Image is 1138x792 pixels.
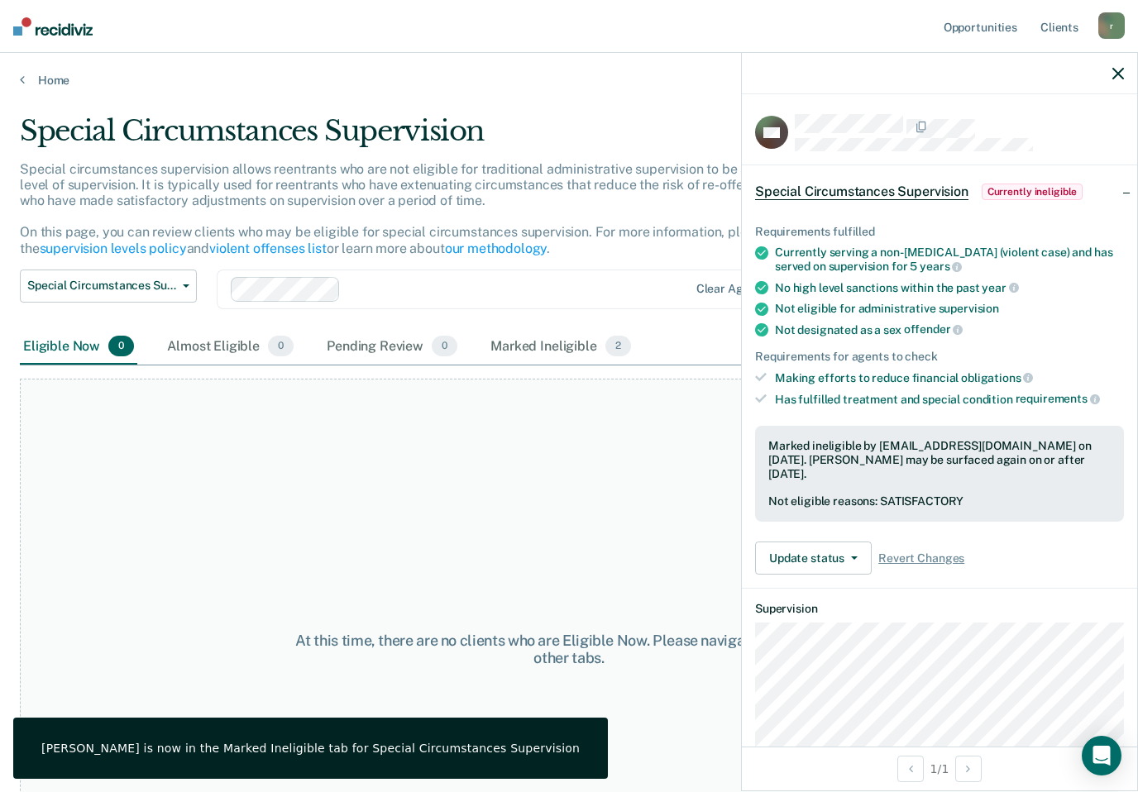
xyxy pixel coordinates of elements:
a: our methodology [445,241,547,256]
div: Marked Ineligible [487,329,634,365]
span: obligations [961,371,1033,384]
div: Special Circumstances Supervision [20,114,873,161]
button: Next Opportunity [955,756,982,782]
span: supervision [939,302,999,315]
dt: Supervision [755,602,1124,616]
div: Special Circumstances SupervisionCurrently ineligible [742,165,1137,218]
span: Special Circumstances Supervision [755,184,968,200]
div: [PERSON_NAME] is now in the Marked Ineligible tab for Special Circumstances Supervision [41,741,580,756]
div: 1 / 1 [742,747,1137,790]
p: Special circumstances supervision allows reentrants who are not eligible for traditional administ... [20,161,868,256]
div: Not designated as a sex [775,322,1124,337]
div: Clear agents [696,282,767,296]
div: Eligible Now [20,329,137,365]
a: supervision levels policy [40,241,187,256]
div: Requirements for agents to check [755,350,1124,364]
button: Update status [755,542,872,575]
span: 0 [432,336,457,357]
div: Pending Review [323,329,461,365]
span: offender [904,322,963,336]
div: Has fulfilled treatment and special condition [775,392,1124,407]
a: violent offenses list [209,241,327,256]
span: 2 [605,336,631,357]
span: requirements [1016,392,1100,405]
a: Home [20,73,1118,88]
img: Recidiviz [13,17,93,36]
span: Currently ineligible [982,184,1083,200]
div: No high level sanctions within the past [775,280,1124,295]
span: year [982,281,1018,294]
div: Currently serving a non-[MEDICAL_DATA] (violent case) and has served on supervision for 5 [775,246,1124,274]
div: Almost Eligible [164,329,297,365]
span: 0 [268,336,294,357]
div: Making efforts to reduce financial [775,370,1124,385]
span: Special Circumstances Supervision [27,279,176,293]
div: r [1098,12,1125,39]
span: Revert Changes [878,551,964,565]
div: Not eligible for administrative [775,302,1124,316]
span: years [920,260,962,273]
button: Previous Opportunity [897,756,924,782]
div: Open Intercom Messenger [1082,736,1121,775]
div: Marked ineligible by [EMAIL_ADDRESS][DOMAIN_NAME] on [DATE]. [PERSON_NAME] may be surfaced again ... [768,439,1111,480]
div: At this time, there are no clients who are Eligible Now. Please navigate to one of the other tabs. [295,632,844,667]
div: Requirements fulfilled [755,225,1124,239]
div: Not eligible reasons: SATISFACTORY [768,494,1111,508]
span: 0 [108,336,134,357]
